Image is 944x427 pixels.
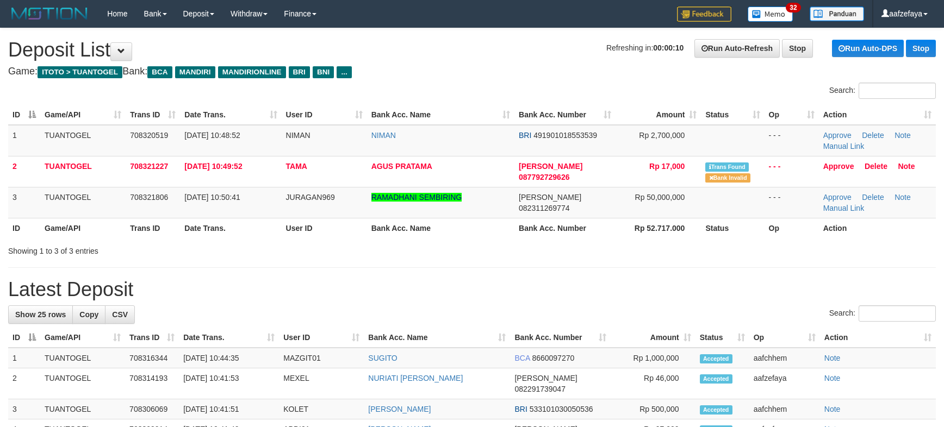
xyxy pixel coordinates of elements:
span: 708320519 [130,131,168,140]
td: TUANTOGEL [40,348,125,368]
span: BCA [514,354,530,362]
input: Search: [859,83,936,99]
td: TUANTOGEL [40,156,126,187]
th: Amount: activate to sort column ascending [616,105,701,125]
span: Copy [79,310,98,319]
td: [DATE] 10:44:35 [179,348,279,368]
td: 708306069 [125,399,179,419]
a: Approve [823,131,852,140]
th: Trans ID [126,218,180,238]
a: [PERSON_NAME] [368,405,431,413]
td: - - - [765,187,819,218]
a: SUGITO [368,354,397,362]
span: Show 25 rows [15,310,66,319]
a: Note [895,193,911,202]
th: Rp 52.717.000 [616,218,701,238]
a: Note [824,374,841,382]
td: MEXEL [279,368,364,399]
th: Trans ID: activate to sort column ascending [125,328,179,348]
a: Note [898,162,915,171]
label: Search: [829,83,936,99]
th: Amount: activate to sort column ascending [611,328,695,348]
a: RAMADHANI SEMBIRING [371,193,462,202]
div: Showing 1 to 3 of 3 entries [8,241,385,256]
span: Bank is not match [705,173,750,183]
a: Delete [862,131,884,140]
th: Date Trans.: activate to sort column ascending [179,328,279,348]
td: - - - [765,156,819,187]
td: TUANTOGEL [40,399,125,419]
span: Similar transaction found [705,162,749,172]
th: Op: activate to sort column ascending [749,328,820,348]
td: MAZGIT01 [279,348,364,368]
h1: Latest Deposit [8,279,936,300]
span: MANDIRI [175,66,215,78]
span: [DATE] 10:50:41 [184,193,240,202]
span: BRI [289,66,310,78]
img: panduan.png [810,7,864,21]
span: NIMAN [286,131,310,140]
td: 708316344 [125,348,179,368]
td: [DATE] 10:41:53 [179,368,279,399]
a: Note [895,131,911,140]
a: Run Auto-DPS [832,40,904,57]
th: Status: activate to sort column ascending [701,105,764,125]
th: Date Trans. [180,218,281,238]
span: Accepted [700,405,732,415]
span: JURAGAN969 [286,193,335,202]
span: BCA [147,66,172,78]
span: Rp 2,700,000 [639,131,685,140]
td: 708314193 [125,368,179,399]
td: 1 [8,125,40,156]
span: BNI [313,66,334,78]
span: TAMA [286,162,307,171]
th: User ID [282,218,367,238]
a: Approve [823,193,852,202]
th: User ID: activate to sort column ascending [282,105,367,125]
span: Copy 491901018553539 to clipboard [533,131,597,140]
span: [DATE] 10:49:52 [184,162,242,171]
a: AGUS PRATAMA [371,162,432,171]
td: aafchhem [749,399,820,419]
a: CSV [105,305,135,324]
a: NURIATI [PERSON_NAME] [368,374,463,382]
span: 32 [786,3,800,12]
span: BRI [514,405,527,413]
td: TUANTOGEL [40,187,126,218]
th: User ID: activate to sort column ascending [279,328,364,348]
td: 1 [8,348,40,368]
span: Copy 082291739047 to clipboard [514,385,565,393]
a: Note [824,354,841,362]
th: Game/API: activate to sort column ascending [40,105,126,125]
td: Rp 46,000 [611,368,695,399]
th: Bank Acc. Name [367,218,514,238]
th: ID: activate to sort column descending [8,328,40,348]
td: 2 [8,156,40,187]
td: TUANTOGEL [40,368,125,399]
th: ID: activate to sort column descending [8,105,40,125]
h4: Game: Bank: [8,66,936,77]
label: Search: [829,305,936,322]
span: Refreshing in: [606,43,684,52]
td: Rp 500,000 [611,399,695,419]
a: Manual Link [823,142,865,150]
span: Copy 8660097270 to clipboard [532,354,574,362]
strong: 00:00:10 [653,43,684,52]
a: Run Auto-Refresh [694,39,780,58]
th: Bank Acc. Name: activate to sort column ascending [367,105,514,125]
a: Stop [906,40,936,57]
img: Feedback.jpg [677,7,731,22]
th: Action: activate to sort column ascending [820,328,936,348]
td: 2 [8,368,40,399]
td: [DATE] 10:41:51 [179,399,279,419]
td: aafzefaya [749,368,820,399]
th: Date Trans.: activate to sort column ascending [180,105,281,125]
td: Rp 1,000,000 [611,348,695,368]
span: [PERSON_NAME] [519,193,581,202]
th: Game/API: activate to sort column ascending [40,328,125,348]
th: Action: activate to sort column ascending [819,105,936,125]
td: - - - [765,125,819,156]
th: Game/API [40,218,126,238]
a: Show 25 rows [8,305,73,324]
img: MOTION_logo.png [8,5,91,22]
